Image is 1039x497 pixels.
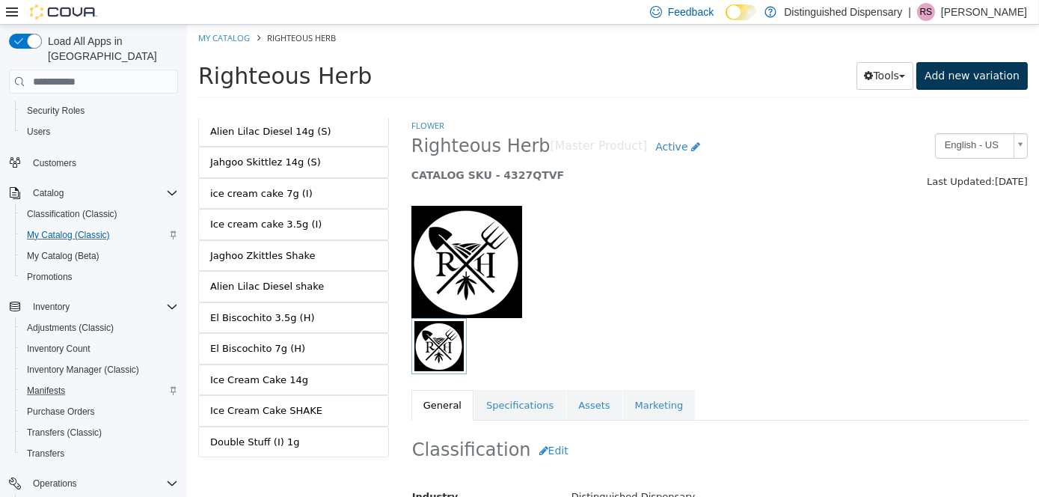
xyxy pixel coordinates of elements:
[364,116,461,128] small: [Master Product]
[21,123,178,141] span: Users
[27,105,85,117] span: Security Roles
[21,226,116,244] a: My Catalog (Classic)
[21,340,178,358] span: Inventory Count
[27,184,70,202] button: Catalog
[15,317,184,338] button: Adjustments (Classic)
[27,153,178,171] span: Customers
[21,319,178,337] span: Adjustments (Classic)
[15,380,184,401] button: Manifests
[15,100,184,121] button: Security Roles
[21,319,120,337] a: Adjustments (Classic)
[33,157,76,169] span: Customers
[373,460,851,486] div: Distinguished Dispensary
[15,338,184,359] button: Inventory Count
[21,123,56,141] a: Users
[225,466,272,478] span: Industry
[27,364,139,376] span: Inventory Manager (Classic)
[808,151,841,162] span: [DATE]
[23,254,137,269] div: Alien Lilac Diesel shake
[27,475,178,493] span: Operations
[15,225,184,246] button: My Catalog (Classic)
[27,154,82,172] a: Customers
[920,3,933,21] span: RS
[27,427,102,439] span: Transfers (Classic)
[33,187,64,199] span: Catalog
[668,4,714,19] span: Feedback
[287,365,378,397] a: Specifications
[21,445,178,463] span: Transfers
[21,102,178,120] span: Security Roles
[30,4,97,19] img: Cova
[21,424,108,442] a: Transfers (Classic)
[27,385,65,397] span: Manifests
[27,406,95,418] span: Purchase Orders
[15,359,184,380] button: Inventory Manager (Classic)
[436,365,509,397] a: Marketing
[33,478,77,490] span: Operations
[21,445,70,463] a: Transfers
[23,162,126,177] div: ice cream cake 7g (I)
[729,37,841,65] a: Add new variation
[21,382,178,400] span: Manifests
[749,109,821,132] span: English - US
[3,183,184,204] button: Catalog
[27,250,99,262] span: My Catalog (Beta)
[27,343,91,355] span: Inventory Count
[224,365,286,397] a: General
[21,361,145,379] a: Inventory Manager (Classic)
[941,3,1027,21] p: [PERSON_NAME]
[21,403,178,421] span: Purchase Orders
[3,151,184,173] button: Customers
[23,130,134,145] div: Jahgoo Skittlez 14g (S)
[27,184,178,202] span: Catalog
[3,473,184,494] button: Operations
[21,205,123,223] a: Classification (Classic)
[33,301,70,313] span: Inventory
[15,121,184,142] button: Users
[15,443,184,464] button: Transfers
[669,37,727,65] button: Tools
[23,317,118,332] div: El Biscochito 7g (H)
[726,4,757,20] input: Dark Mode
[15,422,184,443] button: Transfers (Classic)
[21,403,101,421] a: Purchase Orders
[27,126,50,138] span: Users
[23,410,113,425] div: Double Stuff (I) 1g
[225,412,840,440] h2: Classification
[740,151,808,162] span: Last Updated:
[23,224,129,239] div: Jaghoo Zkittles Shake
[21,424,178,442] span: Transfers (Classic)
[748,109,841,134] a: English - US
[21,247,105,265] a: My Catalog (Beta)
[23,100,144,115] div: Alien Lilac Diesel 14g (S)
[21,226,178,244] span: My Catalog (Classic)
[21,382,71,400] a: Manifests
[21,205,178,223] span: Classification (Classic)
[27,322,114,334] span: Adjustments (Classic)
[27,229,110,241] span: My Catalog (Classic)
[27,271,73,283] span: Promotions
[224,144,681,157] h5: CATALOG SKU - 4327QTVF
[224,95,257,106] a: Flower
[27,448,64,460] span: Transfers
[468,116,500,128] span: Active
[42,34,178,64] span: Load All Apps in [GEOGRAPHIC_DATA]
[21,247,178,265] span: My Catalog (Beta)
[21,268,178,286] span: Promotions
[11,7,63,19] a: My Catalog
[21,268,79,286] a: Promotions
[27,298,178,316] span: Inventory
[27,208,117,220] span: Classification (Classic)
[23,379,135,394] div: Ice Cream Cake SHAKE
[784,3,902,21] p: Distinguished Dispensary
[21,340,96,358] a: Inventory Count
[379,365,435,397] a: Assets
[11,38,185,64] span: Righteous Herb
[15,246,184,266] button: My Catalog (Beta)
[344,412,390,440] button: Edit
[23,192,135,207] div: Ice cream cake 3.5g (I)
[27,475,83,493] button: Operations
[224,181,335,293] img: 150
[15,401,184,422] button: Purchase Orders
